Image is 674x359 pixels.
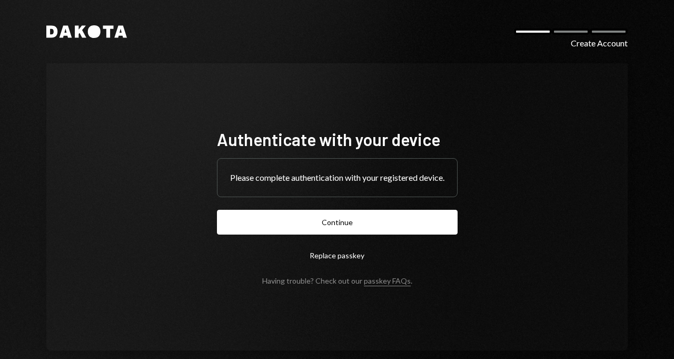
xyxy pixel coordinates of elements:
div: Having trouble? Check out our . [262,276,412,285]
button: Replace passkey [217,243,458,268]
button: Continue [217,210,458,235]
a: passkey FAQs [364,276,411,286]
h1: Authenticate with your device [217,129,458,150]
div: Please complete authentication with your registered device. [230,171,444,184]
div: Create Account [571,37,628,50]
